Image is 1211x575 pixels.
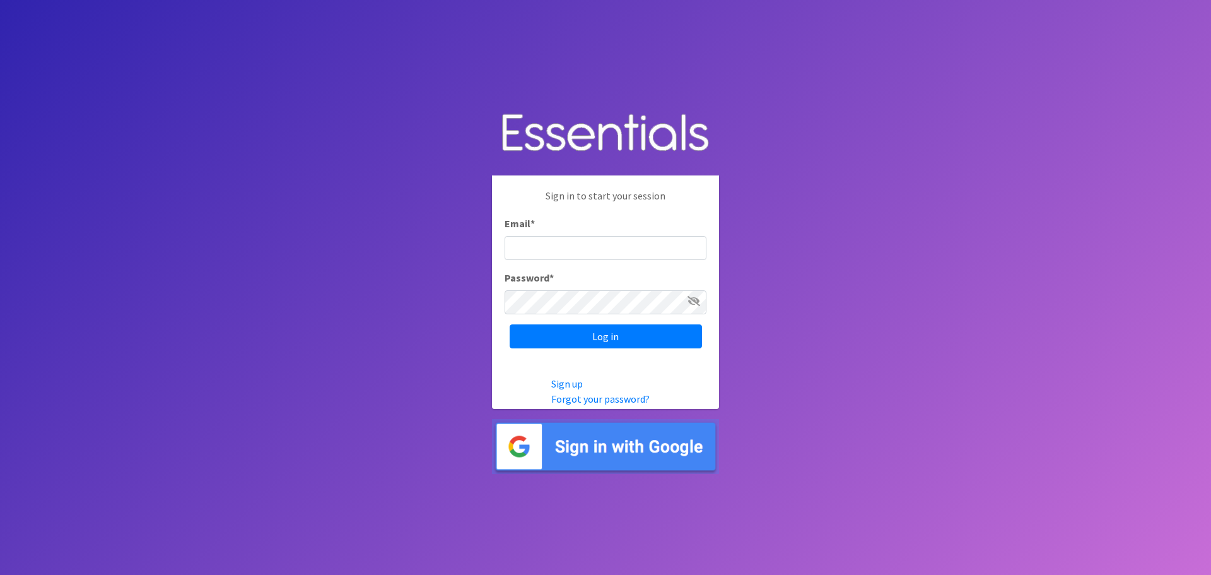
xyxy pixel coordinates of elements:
[505,270,554,285] label: Password
[510,324,702,348] input: Log in
[549,271,554,284] abbr: required
[551,377,583,390] a: Sign up
[505,216,535,231] label: Email
[492,101,719,166] img: Human Essentials
[530,217,535,230] abbr: required
[551,393,650,405] a: Forgot your password?
[505,188,706,216] p: Sign in to start your session
[492,419,719,474] img: Sign in with Google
